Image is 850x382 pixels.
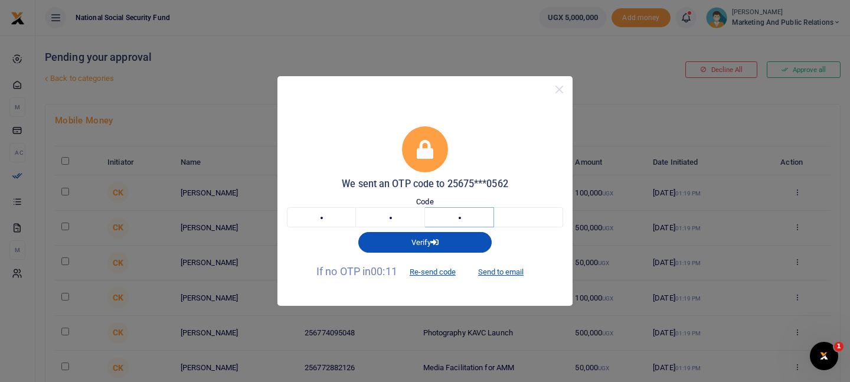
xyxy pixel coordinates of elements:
[287,178,563,190] h5: We sent an OTP code to 25675***0562
[316,265,466,277] span: If no OTP in
[400,262,466,282] button: Re-send code
[834,342,844,351] span: 1
[416,196,433,208] label: Code
[358,232,492,252] button: Verify
[468,262,534,282] button: Send to email
[551,81,568,98] button: Close
[810,342,838,370] iframe: Intercom live chat
[371,265,397,277] span: 00:11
